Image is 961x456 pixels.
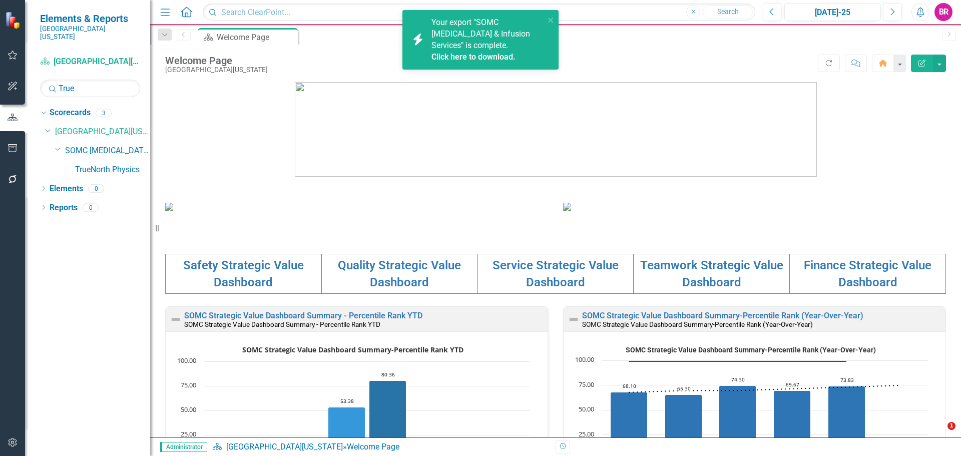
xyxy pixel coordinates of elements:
button: close [548,14,555,26]
text: 80.36 [381,371,395,378]
input: Search ClearPoint... [203,4,755,21]
img: download%20somc%20logo%20v2.png [295,82,817,177]
text: 73.83 [840,376,854,383]
a: Quality Strategic Value Dashboard [338,258,461,289]
div: [GEOGRAPHIC_DATA][US_STATE] [165,66,268,74]
a: Teamwork Strategic Value Dashboard [640,258,783,289]
a: TrueNorth Physics [75,164,150,176]
button: BR [934,3,952,21]
a: Elements [50,183,83,195]
text: 100.00 [177,356,196,365]
span: Search [717,8,739,16]
text: 50.00 [181,405,196,414]
span: Administrator [160,442,207,452]
span: 1 [947,422,955,430]
text: 69.67 [786,381,799,388]
g: Goal, series 2 of 3. Line with 6 data points. [627,359,849,363]
a: [GEOGRAPHIC_DATA][US_STATE] [226,442,343,451]
text: 53.38 [340,397,354,404]
img: Not Defined [568,313,580,325]
a: Scorecards [50,107,91,119]
a: [GEOGRAPHIC_DATA][US_STATE] [55,126,150,138]
span: Your export "SOMC [MEDICAL_DATA] & Infusion Services" is complete. [431,18,542,63]
img: download%20somc%20strategic%20values%20v2.png [563,203,571,211]
div: Welcome Page [347,442,399,451]
text: 75.00 [579,380,594,389]
a: SOMC Strategic Value Dashboard Summary-Percentile Rank (Year-Over-Year) [582,311,863,320]
text: 75.00 [181,380,196,389]
div: 0 [83,203,99,212]
a: Click here to download. [431,52,516,62]
div: 3 [96,109,112,117]
small: [GEOGRAPHIC_DATA][US_STATE] [40,25,140,41]
a: Reports [50,202,78,214]
button: [DATE]-25 [784,3,880,21]
img: Not Defined [170,313,182,325]
text: 74.30 [731,376,745,383]
small: SOMC Strategic Value Dashboard Summary-Percentile Rank (Year-Over-Year) [582,320,813,328]
text: 25.00 [579,429,594,438]
a: SOMC Strategic Value Dashboard Summary - Percentile Rank YTD [184,311,422,320]
div: » [212,441,548,453]
div: Welcome Page [165,55,268,66]
text: SOMC Strategic Value Dashboard Summary-Percentile Rank YTD [242,345,463,354]
a: Finance Strategic Value Dashboard [804,258,931,289]
button: Search [703,5,753,19]
img: ClearPoint Strategy [5,12,23,29]
iframe: Intercom live chat [927,422,951,446]
div: [DATE]-25 [788,7,877,19]
a: Service Strategic Value Dashboard [493,258,619,289]
text: 25.00 [181,429,196,438]
text: 68.10 [623,382,636,389]
text: 65.30 [677,385,691,392]
a: SOMC [MEDICAL_DATA] & Infusion Services [65,145,150,157]
div: Welcome Page [217,31,295,44]
span: Elements & Reports [40,13,140,25]
text: 50.00 [579,404,594,413]
text: SOMC Strategic Value Dashboard Summary-Percentile Rank (Year-Over-Year) [626,346,876,354]
a: [GEOGRAPHIC_DATA][US_STATE] [40,56,140,68]
a: Safety Strategic Value Dashboard [183,258,304,289]
div: 0 [88,184,104,193]
img: download%20somc%20mission%20vision.png [165,203,173,211]
text: 100.00 [575,355,594,364]
small: SOMC Strategic Value Dashboard Summary - Percentile Rank YTD [184,320,380,328]
input: Search Below... [40,80,140,97]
